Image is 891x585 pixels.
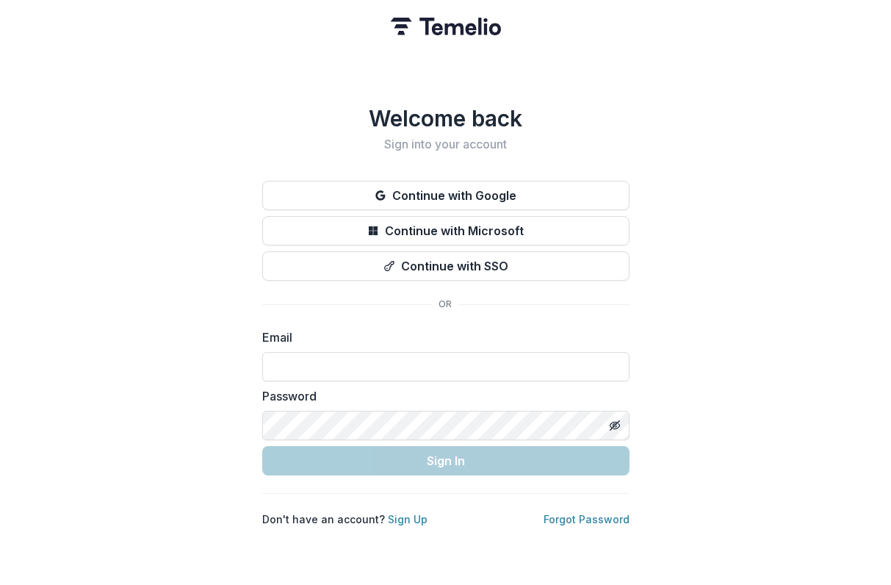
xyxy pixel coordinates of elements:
h1: Welcome back [262,105,630,132]
a: Forgot Password [544,513,630,525]
label: Password [262,387,621,405]
button: Continue with Microsoft [262,216,630,245]
button: Sign In [262,446,630,475]
button: Continue with SSO [262,251,630,281]
button: Toggle password visibility [603,414,627,437]
p: Don't have an account? [262,512,428,527]
h2: Sign into your account [262,137,630,151]
a: Sign Up [388,513,428,525]
img: Temelio [391,18,501,35]
label: Email [262,329,621,346]
button: Continue with Google [262,181,630,210]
